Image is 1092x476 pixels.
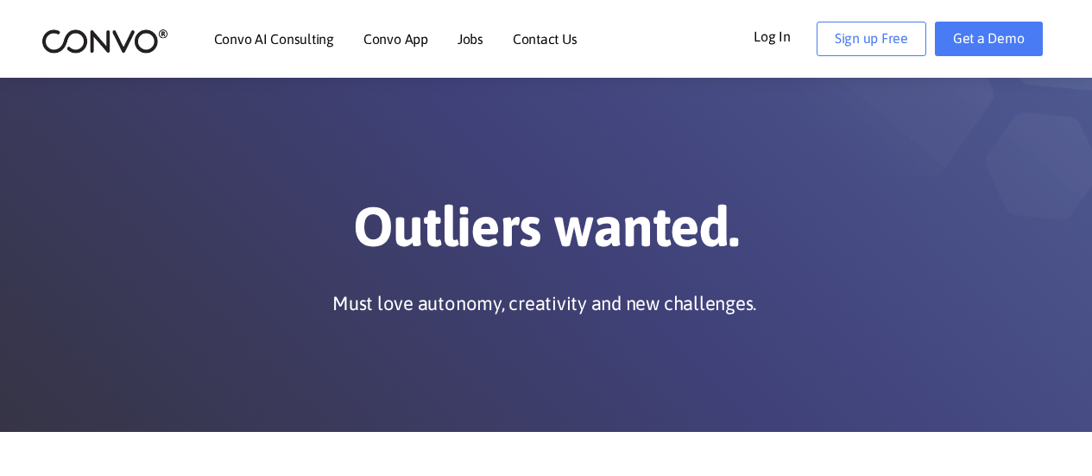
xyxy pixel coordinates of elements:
[513,32,578,46] a: Contact Us
[214,32,334,46] a: Convo AI Consulting
[363,32,428,46] a: Convo App
[458,32,483,46] a: Jobs
[817,22,926,56] a: Sign up Free
[41,28,168,54] img: logo_2.png
[332,290,756,316] p: Must love autonomy, creativity and new challenges.
[935,22,1043,56] a: Get a Demo
[754,22,817,49] a: Log In
[67,194,1026,273] h1: Outliers wanted.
